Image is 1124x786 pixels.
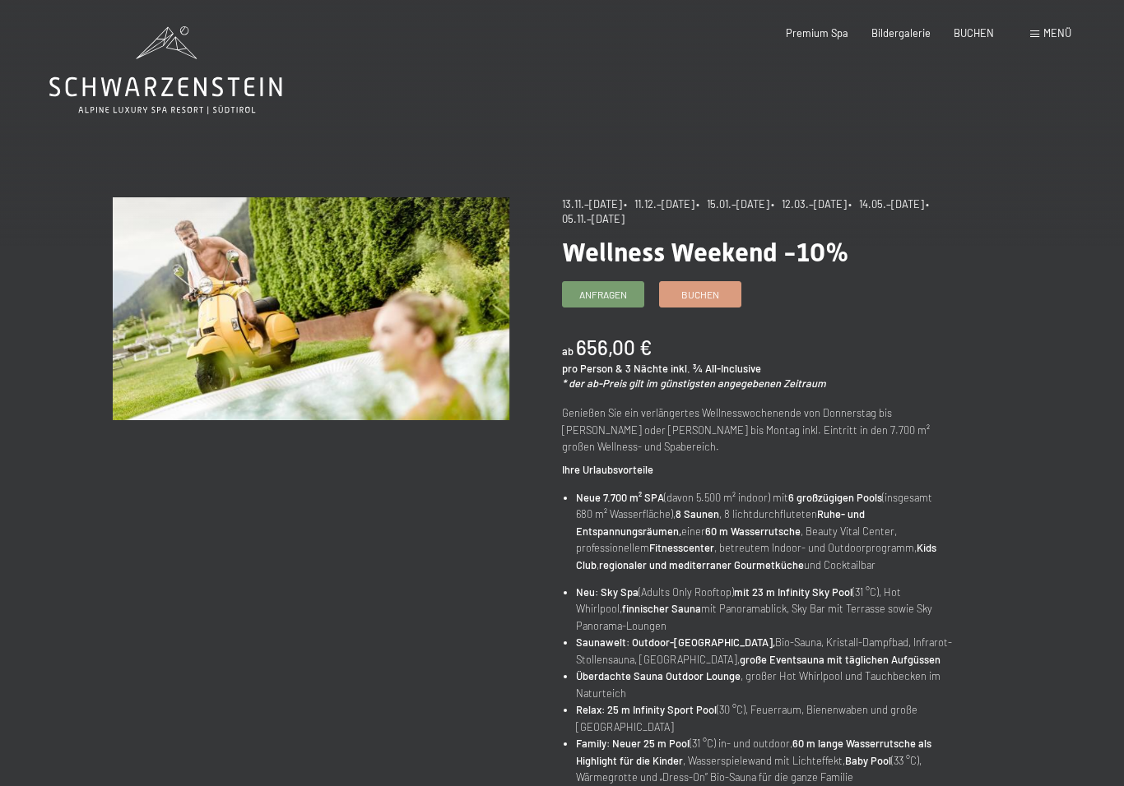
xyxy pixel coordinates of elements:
span: pro Person & [562,362,623,375]
strong: 60 m Wasserrutsche [705,525,801,538]
strong: Überdachte Sauna Outdoor Lounge [576,669,741,682]
span: • 14.05.–[DATE] [848,197,924,210]
strong: große Eventsauna mit täglichen Aufgüssen [740,653,941,666]
strong: regionaler und mediterraner Gourmetküche [599,558,804,571]
strong: 8 Saunen [676,507,719,520]
span: 13.11.–[DATE] [562,197,622,210]
strong: Baby Pool [845,754,891,767]
strong: Family: Neuer 25 m Pool [576,737,690,750]
span: • 15.01.–[DATE] [696,197,769,210]
strong: mit 23 m Infinity Sky Pool [734,585,852,599]
strong: Saunawelt: Outdoor-[GEOGRAPHIC_DATA], [576,636,775,649]
span: Menü [1043,26,1071,39]
span: 3 Nächte [625,362,668,375]
span: ab [562,344,574,358]
strong: 6 großzügigen Pools [788,491,882,504]
strong: Relax: 25 m Infinity Sport Pool [576,703,717,716]
li: (Adults Only Rooftop) (31 °C), Hot Whirlpool, mit Panoramablick, Sky Bar mit Terrasse sowie Sky P... [576,584,959,634]
strong: Neu: Sky Spa [576,585,639,599]
strong: 60 m lange Wasserrutsche als Highlight für die Kinder [576,737,931,766]
a: BUCHEN [954,26,994,39]
span: • 12.03.–[DATE] [771,197,847,210]
em: * der ab-Preis gilt im günstigsten angegebenen Zeitraum [562,377,826,390]
p: Genießen Sie ein verlängertes Wellnesswochenende von Donnerstag bis [PERSON_NAME] oder [PERSON_NA... [562,405,959,455]
span: • 05.11.–[DATE] [562,197,934,225]
li: , großer Hot Whirlpool und Tauchbecken im Naturteich [576,668,959,701]
a: Buchen [660,282,741,307]
span: Buchen [681,288,719,302]
strong: finnischer Sauna [622,602,701,615]
a: Premium Spa [786,26,848,39]
strong: Ruhe- und Entspannungsräumen, [576,507,865,537]
span: • 11.12.–[DATE] [624,197,694,210]
span: inkl. ¾ All-Inclusive [671,362,761,375]
a: Bildergalerie [871,26,931,39]
a: Anfragen [563,282,643,307]
li: (30 °C), Feuerraum, Bienenwaben und große [GEOGRAPHIC_DATA] [576,701,959,735]
strong: Kids Club [576,541,936,571]
li: Bio-Sauna, Kristall-Dampfbad, Infrarot-Stollensauna, [GEOGRAPHIC_DATA], [576,634,959,668]
li: (davon 5.500 m² indoor) mit (insgesamt 680 m² Wasserfläche), , 8 lichtdurchfluteten einer , Beaut... [576,489,959,573]
img: Wellness Weekend -10% [113,197,509,420]
li: (31 °C) in- und outdoor, , Wasserspielewand mit Lichteffekt, (33 °C), Wärmegrotte und „Dress-On“ ... [576,735,959,785]
strong: Neue 7.700 m² SPA [576,491,664,504]
strong: Ihre Urlaubsvorteile [562,463,653,476]
strong: Fitnesscenter [649,541,714,554]
span: Wellness Weekend -10% [562,237,849,268]
b: 656,00 € [576,335,652,359]
span: Anfragen [579,288,627,302]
